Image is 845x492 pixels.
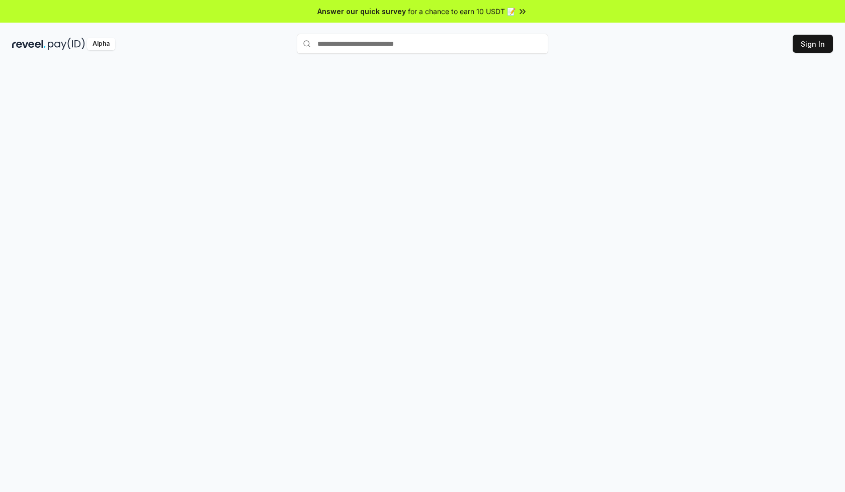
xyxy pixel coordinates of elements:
[317,6,406,17] span: Answer our quick survey
[87,38,115,50] div: Alpha
[793,35,833,53] button: Sign In
[48,38,85,50] img: pay_id
[12,38,46,50] img: reveel_dark
[408,6,516,17] span: for a chance to earn 10 USDT 📝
